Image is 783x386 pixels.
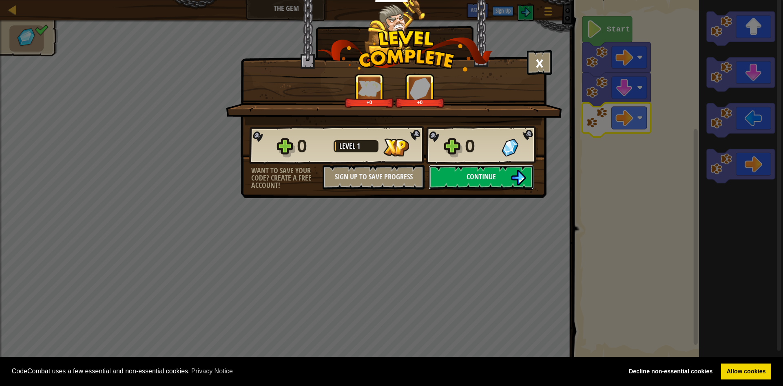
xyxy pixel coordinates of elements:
[721,364,771,380] a: allow cookies
[339,141,357,151] span: Level
[358,80,381,96] img: XP Gained
[251,167,323,189] div: Want to save your code? Create a free account!
[465,133,497,159] div: 0
[383,138,409,156] img: XP Gained
[357,141,360,151] span: 1
[190,365,234,377] a: learn more about cookies
[397,99,443,105] div: +0
[346,99,392,105] div: +0
[467,172,496,182] span: Continue
[318,30,493,71] img: level_complete.png
[623,364,718,380] a: deny cookies
[297,133,329,159] div: 0
[511,170,526,185] img: Continue
[12,365,617,377] span: CodeCombat uses a few essential and non-essential cookies.
[429,165,534,190] button: Continue
[502,138,518,156] img: Gems Gained
[527,50,552,75] button: ×
[323,165,425,190] button: Sign Up to Save Progress
[409,77,431,100] img: Gems Gained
